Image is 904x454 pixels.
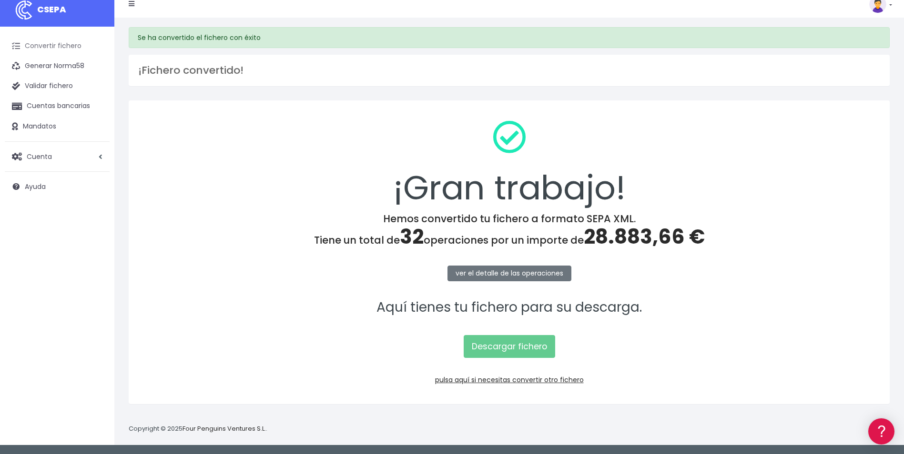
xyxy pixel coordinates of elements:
[5,147,110,167] a: Cuenta
[10,204,181,219] a: General
[447,266,571,281] a: ver el detalle de las operaciones
[10,81,181,96] a: Información general
[10,120,181,135] a: Formatos
[464,335,555,358] a: Descargar fichero
[25,182,46,191] span: Ayuda
[183,424,266,433] a: Four Penguins Ventures S.L.
[141,113,877,213] div: ¡Gran trabajo!
[10,189,181,198] div: Facturación
[129,27,890,48] div: Se ha convertido el fichero con éxito
[138,64,880,77] h3: ¡Fichero convertido!
[584,223,705,251] span: 28.883,66 €
[10,135,181,150] a: Problemas habituales
[37,3,66,15] span: CSEPA
[10,165,181,179] a: Perfiles de empresas
[10,150,181,165] a: Videotutoriales
[5,36,110,56] a: Convertir fichero
[141,213,877,249] h4: Hemos convertido tu fichero a formato SEPA XML. Tiene un total de operaciones por un importe de
[131,274,183,283] a: POWERED BY ENCHANT
[10,66,181,75] div: Información general
[129,424,267,434] p: Copyright © 2025 .
[141,297,877,318] p: Aquí tienes tu fichero para su descarga.
[27,151,52,161] span: Cuenta
[5,177,110,197] a: Ayuda
[5,96,110,116] a: Cuentas bancarias
[5,76,110,96] a: Validar fichero
[10,255,181,271] button: Contáctanos
[5,117,110,137] a: Mandatos
[400,223,424,251] span: 32
[10,243,181,258] a: API
[5,56,110,76] a: Generar Norma58
[10,105,181,114] div: Convertir ficheros
[435,375,584,385] a: pulsa aquí si necesitas convertir otro fichero
[10,228,181,237] div: Programadores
